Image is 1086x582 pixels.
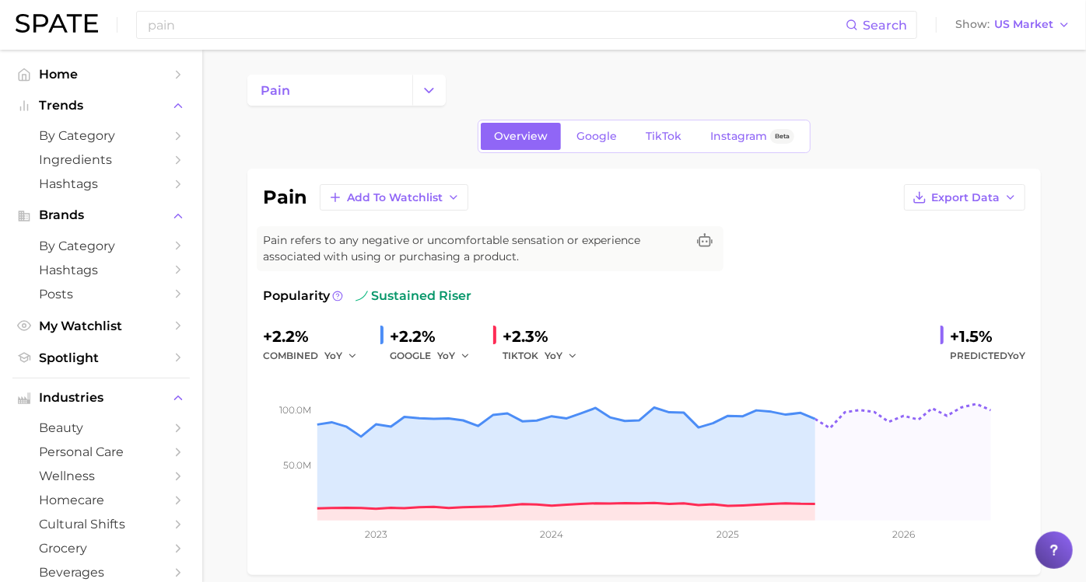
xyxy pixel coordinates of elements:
[263,347,368,365] div: combined
[39,263,163,277] span: Hashtags
[39,565,163,580] span: beverages
[12,94,190,117] button: Trends
[576,130,617,143] span: Google
[12,464,190,488] a: wellness
[12,204,190,227] button: Brands
[39,493,163,507] span: homecare
[12,234,190,258] a: by Category
[347,191,443,204] span: Add to Watchlist
[263,232,686,265] span: Pain refers to any negative or uncomfortable sensation or experience associated with using or pur...
[950,324,1025,349] div: +1.5%
[951,15,1074,35] button: ShowUS Market
[12,62,190,86] a: Home
[39,67,163,82] span: Home
[12,440,190,464] a: personal care
[39,128,163,143] span: by Category
[503,324,588,349] div: +2.3%
[632,123,695,150] a: TikTok
[263,324,368,349] div: +2.2%
[481,123,561,150] a: Overview
[950,347,1025,365] span: Predicted
[39,287,163,301] span: Posts
[12,536,190,560] a: grocery
[437,347,471,365] button: YoY
[494,130,548,143] span: Overview
[39,350,163,365] span: Spotlight
[697,123,807,150] a: InstagramBeta
[263,287,330,305] span: Popularity
[12,512,190,536] a: cultural shifts
[904,184,1025,211] button: Export Data
[12,258,190,282] a: Hashtags
[39,541,163,556] span: grocery
[39,319,163,333] span: My Watchlist
[541,528,564,540] tspan: 2024
[994,20,1053,29] span: US Market
[365,528,387,540] tspan: 2023
[646,130,681,143] span: TikTok
[39,469,163,483] span: wellness
[39,176,163,191] span: Hashtags
[717,528,740,540] tspan: 2025
[12,488,190,512] a: homecare
[39,208,163,222] span: Brands
[16,14,98,33] img: SPATE
[412,75,446,106] button: Change Category
[356,290,368,302] img: sustained riser
[12,314,190,338] a: My Watchlist
[12,172,190,196] a: Hashtags
[931,191,1000,204] span: Export Data
[39,517,163,531] span: cultural shifts
[863,18,907,33] span: Search
[39,444,163,459] span: personal care
[39,99,163,113] span: Trends
[261,83,290,98] span: pain
[146,12,846,38] input: Search here for a brand, industry, or ingredient
[563,123,630,150] a: Google
[437,349,455,362] span: YoY
[775,130,790,143] span: Beta
[893,528,916,540] tspan: 2026
[12,282,190,306] a: Posts
[324,347,358,365] button: YoY
[503,347,588,365] div: TIKTOK
[39,152,163,167] span: Ingredients
[1007,350,1025,361] span: YoY
[39,239,163,253] span: by Category
[39,391,163,405] span: Industries
[324,349,342,362] span: YoY
[710,130,767,143] span: Instagram
[12,416,190,440] a: beauty
[12,124,190,148] a: by Category
[955,20,990,29] span: Show
[390,347,481,365] div: GOOGLE
[545,347,578,365] button: YoY
[39,420,163,435] span: beauty
[320,184,468,211] button: Add to Watchlist
[356,287,471,305] span: sustained riser
[247,75,412,106] a: pain
[545,349,562,362] span: YoY
[12,148,190,172] a: Ingredients
[12,386,190,409] button: Industries
[390,324,481,349] div: +2.2%
[263,188,307,207] h1: pain
[12,346,190,370] a: Spotlight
